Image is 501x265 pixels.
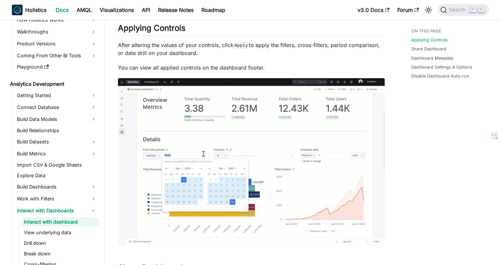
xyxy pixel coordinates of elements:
[15,50,99,61] a: Coming From Other BI Tools
[411,37,448,43] a: Applying Controls
[12,5,46,15] a: HolisticsHolistics
[15,90,99,101] a: Getting Started
[22,249,99,258] a: Break down
[478,7,484,13] kbd: K
[22,217,99,227] a: Interact with dashboard
[15,171,99,180] a: Explore Data
[5,20,105,265] nav: Docs sidebar
[354,5,393,15] a: v3.0 Docs
[22,238,99,248] a: Drill down
[234,42,249,49] code: Apply
[197,5,229,15] a: Roadmap
[12,5,23,15] img: Holistics
[15,160,99,170] a: Import CSV & Google Sheets
[118,41,385,57] p: After altering the values of your controls, click to apply the filters, cross-filters, period com...
[15,62,99,72] a: Playground
[73,5,96,15] a: AMQL
[118,64,385,72] p: You can view all applied controls on the dashboard footer.
[470,7,476,13] kbd: ⌘
[154,5,197,15] a: Release Notes
[15,114,99,125] a: Build Data Models
[52,5,73,15] a: Docs
[118,23,385,36] h2: Applying Controls
[15,38,99,49] a: Product Versions
[15,182,99,192] a: Build Dashboards
[15,136,99,147] a: Build Datasets
[411,55,453,61] a: Dashboard Metadata
[138,5,154,15] a: API
[411,64,472,70] a: Dashboard Settings & Options
[15,126,99,135] a: Build Relationships
[423,5,434,15] button: Switch between dark and light mode (currently light mode)
[15,205,99,216] a: Interact with Dashboards
[15,26,99,37] a: Walkthroughs
[25,6,46,14] b: Holistics
[447,7,470,13] span: Search
[15,148,99,159] a: Build Metrics
[15,102,99,113] a: Connect Database
[96,5,138,15] a: Visualizations
[8,79,99,89] a: Analytics Development
[393,5,423,15] a: Forum
[411,73,469,79] a: Disable Dashboard Auto-run
[438,4,489,16] button: Search (Command+K)
[15,15,99,25] a: How Holistics Works
[22,228,99,237] a: View underlying data
[411,46,446,52] a: Share Dashboard
[15,193,99,204] a: Work with Filters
